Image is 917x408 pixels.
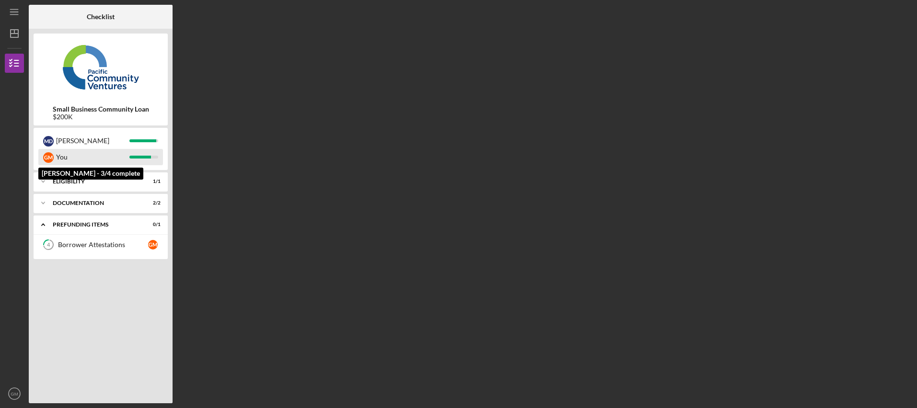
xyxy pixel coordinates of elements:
div: Prefunding Items [53,222,137,227]
div: You [56,149,129,165]
div: 1 / 1 [143,179,161,184]
div: 2 / 2 [143,200,161,206]
div: Documentation [53,200,137,206]
div: $200K [53,113,149,121]
img: Product logo [34,38,168,96]
div: G M [43,152,54,163]
text: GM [11,391,18,397]
b: Small Business Community Loan [53,105,149,113]
b: Checklist [87,13,115,21]
div: Borrower Attestations [58,241,148,249]
a: 4Borrower AttestationsGM [38,235,163,254]
button: GM [5,384,24,403]
div: Eligibility [53,179,137,184]
tspan: 4 [47,242,50,248]
div: G M [148,240,158,249]
div: M D [43,136,54,147]
div: 0 / 1 [143,222,161,227]
div: [PERSON_NAME] [56,133,129,149]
